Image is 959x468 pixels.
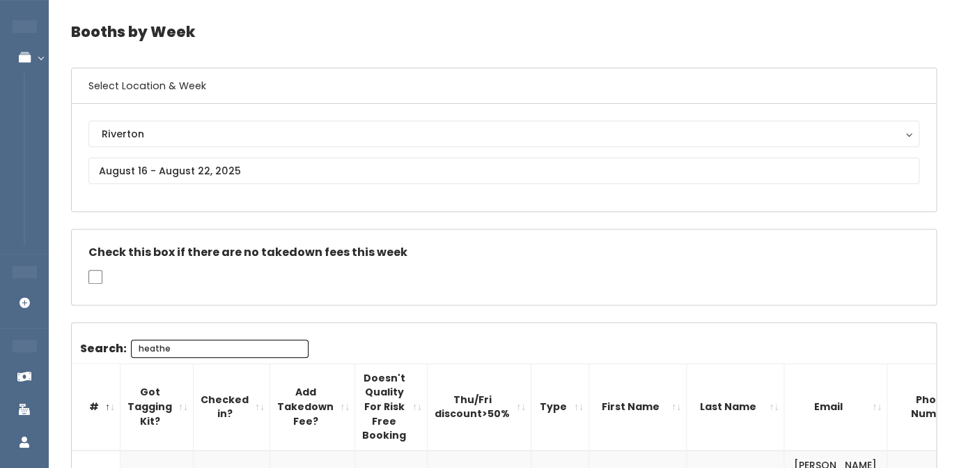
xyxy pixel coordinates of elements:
[589,363,687,450] th: First Name: activate to sort column ascending
[72,68,936,104] h6: Select Location & Week
[80,340,309,358] label: Search:
[428,363,531,450] th: Thu/Fri discount&gt;50%: activate to sort column ascending
[131,340,309,358] input: Search:
[194,363,270,450] th: Checked in?: activate to sort column ascending
[531,363,589,450] th: Type: activate to sort column ascending
[687,363,784,450] th: Last Name: activate to sort column ascending
[88,121,919,147] button: Riverton
[88,158,919,184] input: August 16 - August 22, 2025
[102,126,906,142] div: Riverton
[88,246,919,259] h5: Check this box if there are no takedown fees this week
[120,363,194,450] th: Got Tagging Kit?: activate to sort column ascending
[355,363,428,450] th: Doesn't Quality For Risk Free Booking : activate to sort column ascending
[72,363,120,450] th: #: activate to sort column descending
[784,363,887,450] th: Email: activate to sort column ascending
[270,363,355,450] th: Add Takedown Fee?: activate to sort column ascending
[71,13,937,51] h4: Booths by Week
